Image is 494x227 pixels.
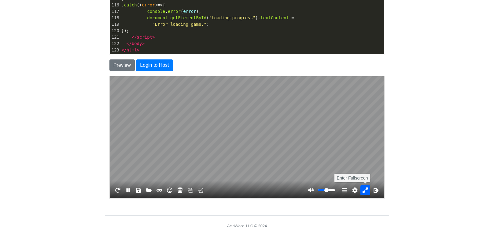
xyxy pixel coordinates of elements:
span: }); [121,28,129,33]
div: 121 [110,34,120,40]
span: => [157,2,163,7]
span: textContent [260,15,289,20]
span: error [168,9,181,14]
div: 119 [110,21,120,28]
span: > [142,41,144,46]
div: 116 [110,2,120,8]
span: document [147,15,168,20]
input: Volume [208,113,225,115]
span: error [142,2,155,7]
span: . (( ) { [121,2,165,7]
span: error [183,9,196,14]
span: = [291,15,294,20]
span: . ( ). [121,15,294,20]
div: 118 [110,15,120,21]
span: > [152,35,155,40]
button: Login to Host [136,59,173,71]
div: 117 [110,8,120,15]
div: 122 [110,40,120,47]
span: > [137,47,139,52]
button: Preview [109,59,135,71]
span: script [137,35,153,40]
span: ; [121,22,209,27]
button: Enter Fullscreen [251,109,260,119]
div: 123 [110,47,120,53]
div: 120 [110,28,120,34]
span: catch [124,2,137,7]
span: getElementById [170,15,206,20]
span: console [147,9,165,14]
span: . ( ); [121,9,201,14]
span: </ [127,41,132,46]
span: </ [132,35,137,40]
span: </ [121,47,127,52]
span: body [132,41,142,46]
span: html [127,47,137,52]
span: "Error loading game." [152,22,206,27]
span: "loading-progress" [209,15,256,20]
